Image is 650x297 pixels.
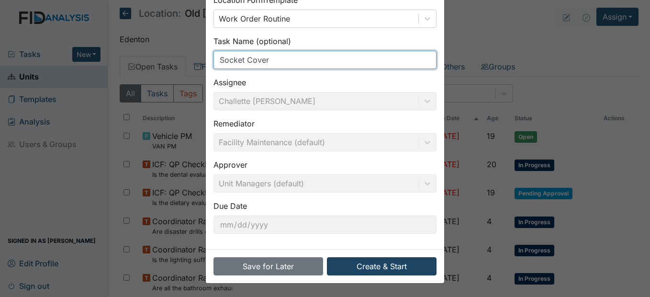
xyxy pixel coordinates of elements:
[213,257,323,275] button: Save for Later
[213,77,246,88] label: Assignee
[213,35,291,47] label: Task Name (optional)
[213,118,255,129] label: Remediator
[213,159,247,171] label: Approver
[219,13,290,24] div: Work Order Routine
[327,257,437,275] button: Create & Start
[213,200,247,212] label: Due Date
